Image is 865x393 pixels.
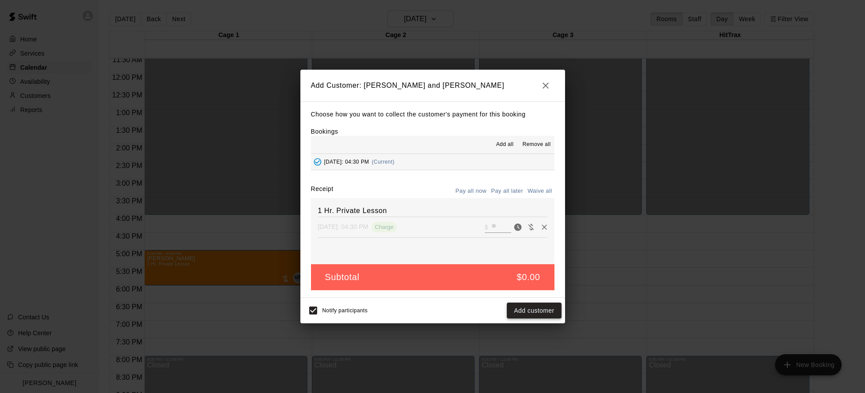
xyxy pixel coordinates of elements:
p: $ [485,223,488,232]
label: Receipt [311,184,333,198]
button: Add all [491,138,519,152]
button: Pay all later [489,184,525,198]
button: Remove all [519,138,554,152]
p: [DATE]: 04:30 PM [318,222,368,231]
span: Pay now [511,223,524,230]
span: Waive payment [524,223,538,230]
button: Waive all [525,184,554,198]
span: [DATE]: 04:30 PM [324,159,369,165]
p: Choose how you want to collect the customer's payment for this booking [311,109,554,120]
h5: Subtotal [325,271,359,283]
h6: 1 Hr. Private Lesson [318,205,547,217]
button: Remove [538,221,551,234]
span: Remove all [522,140,550,149]
span: Notify participants [322,307,368,314]
h2: Add Customer: [PERSON_NAME] and [PERSON_NAME] [300,70,565,101]
button: Added - Collect Payment[DATE]: 04:30 PM(Current) [311,154,554,170]
button: Pay all now [453,184,489,198]
label: Bookings [311,128,338,135]
button: Add customer [507,303,561,319]
button: Added - Collect Payment [311,155,324,168]
h5: $0.00 [517,271,540,283]
span: Add all [496,140,514,149]
span: (Current) [372,159,395,165]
